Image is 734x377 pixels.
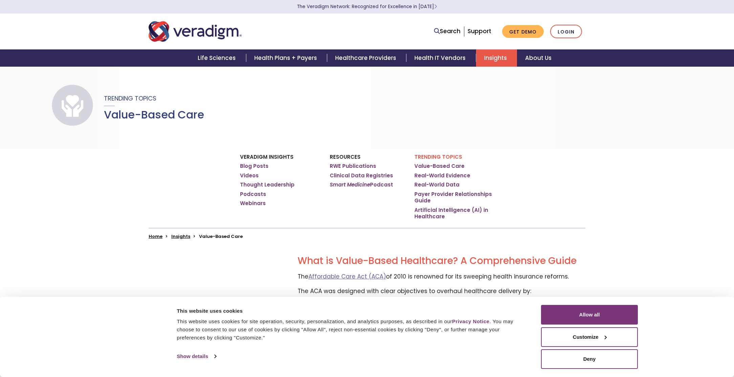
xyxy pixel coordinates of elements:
[541,349,638,369] button: Deny
[414,207,494,220] a: Artificial Intelligence (AI) in Healthcare
[149,233,163,240] a: Home
[240,181,295,188] a: Thought Leadership
[468,27,491,35] a: Support
[414,163,465,170] a: Value-Based Care
[517,49,560,67] a: About Us
[190,49,246,67] a: Life Sciences
[476,49,517,67] a: Insights
[171,233,190,240] a: Insights
[177,307,526,315] div: This website uses cookies
[414,191,494,204] a: Payer Provider Relationships Guide
[452,318,489,324] a: Privacy Notice
[246,49,327,67] a: Health Plans + Payers
[298,272,585,281] p: The of 2010 is renowned for its sweeping health insurance reforms.
[541,305,638,325] button: Allow all
[330,163,376,170] a: RWE Publications
[297,3,437,10] a: The Veradigm Network: Recognized for Excellence in [DATE]Learn More
[308,272,386,281] a: Affordable Care Act (ACA)
[240,200,266,207] a: Webinars
[298,287,585,296] p: The ACA was designed with clear objectives to overhaul healthcare delivery by:
[414,172,470,179] a: Real-World Evidence
[177,351,216,361] a: Show details
[414,181,459,188] a: Real-World Data
[434,27,460,36] a: Search
[327,49,406,67] a: Healthcare Providers
[298,255,585,267] h2: What is Value-Based Healthcare? A Comprehensive Guide
[550,25,582,39] a: Login
[406,49,476,67] a: Health IT Vendors
[502,25,544,38] a: Get Demo
[104,94,156,103] span: Trending Topics
[104,108,204,121] h1: Value-Based Care
[541,327,638,347] button: Customize
[240,191,266,198] a: Podcasts
[240,163,268,170] a: Blog Posts
[330,181,370,188] em: Smart Medicine
[177,317,526,342] div: This website uses cookies for site operation, security, personalization, and analytics purposes, ...
[330,181,393,188] a: Smart MedicinePodcast
[434,3,437,10] span: Learn More
[330,172,393,179] a: Clinical Data Registries
[149,20,242,43] img: Veradigm logo
[240,172,259,179] a: Videos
